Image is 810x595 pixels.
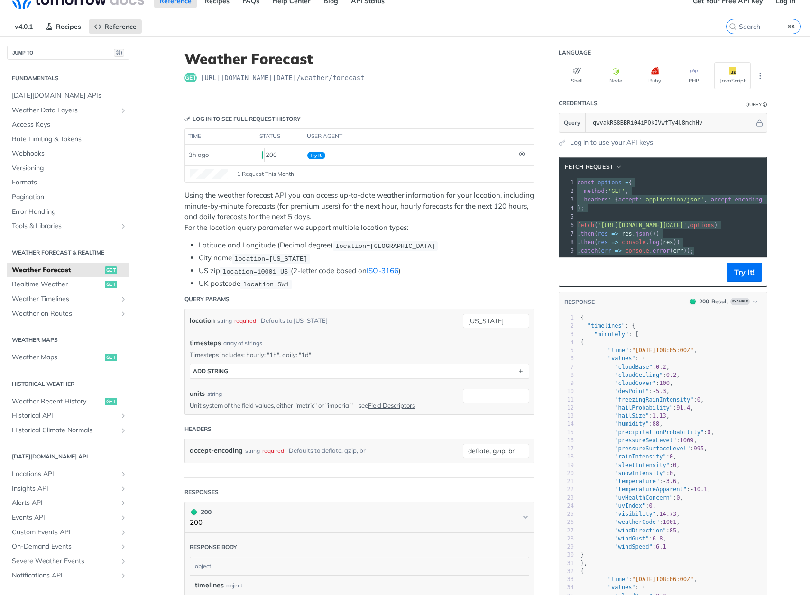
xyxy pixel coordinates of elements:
[587,322,625,329] span: "timelines"
[189,151,209,158] span: 3h ago
[12,484,117,494] span: Insights API
[786,22,798,31] kbd: ⌘K
[12,120,127,129] span: Access Keys
[262,444,284,458] div: required
[559,221,575,229] div: 6
[580,247,598,254] span: catch
[601,247,612,254] span: err
[335,242,435,249] span: location=[GEOGRAPHIC_DATA]
[120,572,127,579] button: Show subpages for Notifications API
[7,205,129,219] a: Error Handling
[307,152,325,159] span: Try It!
[577,188,629,194] span: : ,
[7,525,129,540] a: Custom Events APIShow subpages for Custom Events API
[559,178,575,187] div: 1
[217,314,232,328] div: string
[656,364,666,370] span: 0.2
[7,568,129,583] a: Notifications APIShow subpages for Notifications API
[12,106,117,115] span: Weather Data Layers
[598,239,608,246] span: res
[598,179,622,186] span: options
[559,330,574,339] div: 3
[559,485,574,494] div: 22
[120,558,127,565] button: Show subpages for Severe Weather Events
[190,507,529,528] button: 200 200200
[114,49,124,57] span: ⌘/
[289,444,366,458] div: Defaults to deflate, gzip, br
[120,107,127,114] button: Show subpages for Weather Data Layers
[89,19,142,34] a: Reference
[7,46,129,60] button: JUMP TO⌘/
[56,22,81,31] span: Recipes
[690,222,714,229] span: options
[12,571,117,580] span: Notifications API
[577,239,680,246] span: . ( . ( ))
[367,266,398,275] a: ISO-3166
[615,486,687,493] span: "temperatureApparent"
[663,239,673,246] span: res
[12,192,127,202] span: Pagination
[207,390,222,398] div: string
[746,101,762,108] div: Query
[663,478,666,485] span: -
[559,461,574,469] div: 19
[615,404,673,411] span: "hailProbability"
[580,396,704,403] span: : ,
[7,219,129,233] a: Tools & LibrariesShow subpages for Tools & Libraries
[559,204,575,212] div: 4
[588,113,755,132] input: apikey
[559,229,575,238] div: 7
[185,129,256,144] th: time
[190,517,212,528] p: 200
[7,496,129,510] a: Alerts APIShow subpages for Alerts API
[120,470,127,478] button: Show subpages for Locations API
[199,278,534,289] li: UK postcode
[237,170,294,178] span: 1 Request This Month
[12,498,117,508] span: Alerts API
[7,277,129,292] a: Realtime Weatherget
[615,396,693,403] span: "freezingRainIntensity"
[611,239,618,246] span: =>
[598,222,687,229] span: '[URL][DOMAIN_NAME][DATE]'
[105,354,117,361] span: get
[730,298,750,305] span: Example
[680,437,694,444] span: 1009
[7,175,129,190] a: Formats
[222,268,288,275] span: location=10001 US
[594,331,628,338] span: "minutely"
[7,380,129,388] h2: Historical Weather
[622,230,632,237] span: res
[184,190,534,233] p: Using the weather forecast API you can access up-to-date weather information for your location, i...
[199,240,534,251] li: Latitude and Longitude (Decimal degree)
[12,280,102,289] span: Realtime Weather
[673,462,676,468] span: 0
[559,387,574,395] div: 10
[7,132,129,146] a: Rate Limiting & Tokens
[615,247,622,254] span: =>
[223,339,262,348] div: array of strings
[611,230,618,237] span: =>
[615,412,649,419] span: "hailSize"
[580,388,670,394] span: : ,
[622,239,646,246] span: console
[653,247,670,254] span: error
[120,529,127,536] button: Show subpages for Custom Events API
[12,513,117,522] span: Events API
[580,347,697,354] span: : ,
[577,179,594,186] span: const
[559,113,586,132] button: Query
[184,73,197,82] span: get
[7,511,129,525] a: Events APIShow subpages for Events API
[12,557,117,566] span: Severe Weather Events
[7,74,129,82] h2: Fundamentals
[577,230,660,237] span: . ( . ())
[685,297,762,306] button: 200200-ResultExample
[659,380,670,386] span: 100
[699,297,728,306] div: 200 - Result
[559,429,574,437] div: 15
[559,247,575,255] div: 9
[245,444,260,458] div: string
[12,91,127,101] span: [DATE][DOMAIN_NAME] APIs
[598,62,634,89] button: Node
[625,247,649,254] span: console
